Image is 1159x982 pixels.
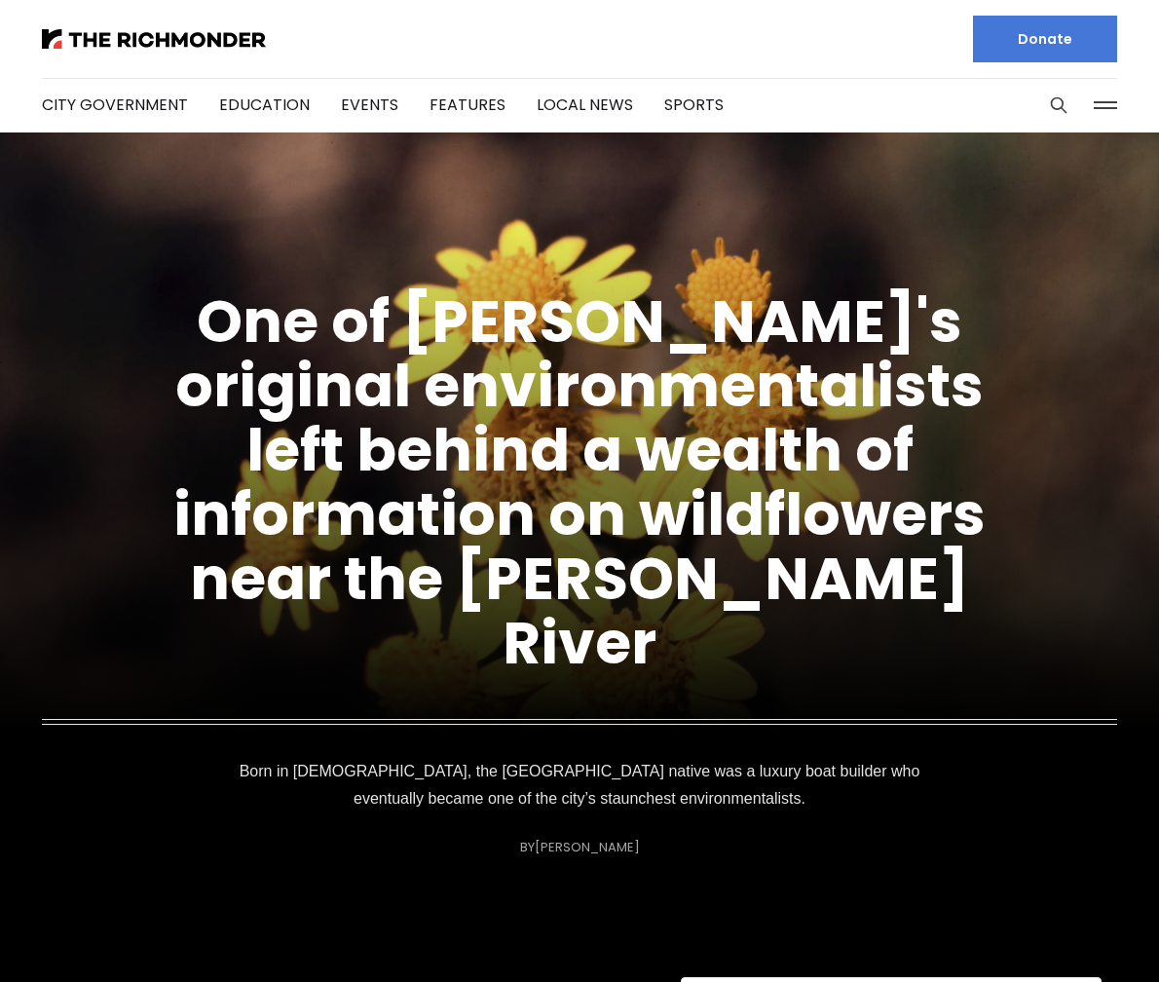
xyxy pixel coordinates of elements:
[1044,91,1073,120] button: Search this site
[233,758,926,812] p: Born in [DEMOGRAPHIC_DATA], the [GEOGRAPHIC_DATA] native was a luxury boat builder who eventually...
[341,94,398,116] a: Events
[42,29,266,49] img: The Richmonder
[973,16,1117,62] a: Donate
[664,94,724,116] a: Sports
[520,840,640,854] div: By
[173,281,986,684] a: One of [PERSON_NAME]'s original environmentalists left behind a wealth of information on wildflow...
[537,94,633,116] a: Local News
[993,887,1159,982] iframe: portal-trigger
[219,94,310,116] a: Education
[42,94,188,116] a: City Government
[535,838,640,856] a: [PERSON_NAME]
[430,94,505,116] a: Features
